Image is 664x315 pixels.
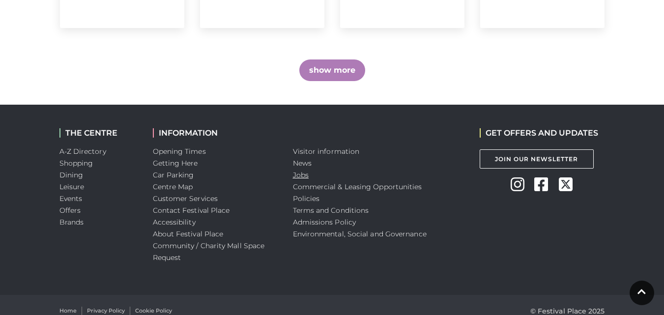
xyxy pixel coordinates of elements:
h2: GET OFFERS AND UPDATES [480,128,598,138]
button: show more [299,59,365,81]
a: Contact Festival Place [153,206,230,215]
a: Environmental, Social and Governance [293,229,427,238]
a: Join Our Newsletter [480,149,594,169]
a: News [293,159,312,168]
h2: INFORMATION [153,128,278,138]
a: Opening Times [153,147,206,156]
a: Cookie Policy [135,307,172,315]
a: Car Parking [153,171,194,179]
a: Shopping [59,159,93,168]
a: Accessibility [153,218,196,227]
a: Community / Charity Mall Space Request [153,241,265,262]
a: A-Z Directory [59,147,106,156]
a: Home [59,307,77,315]
a: Offers [59,206,81,215]
a: Leisure [59,182,85,191]
a: Events [59,194,83,203]
a: Brands [59,218,84,227]
a: Getting Here [153,159,198,168]
a: Admissions Policy [293,218,356,227]
h2: THE CENTRE [59,128,138,138]
a: Visitor information [293,147,360,156]
a: Centre Map [153,182,193,191]
a: Customer Services [153,194,218,203]
a: Commercial & Leasing Opportunities [293,182,422,191]
a: Jobs [293,171,309,179]
a: Terms and Conditions [293,206,369,215]
a: Privacy Policy [87,307,125,315]
a: Policies [293,194,320,203]
a: About Festival Place [153,229,224,238]
a: Dining [59,171,84,179]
